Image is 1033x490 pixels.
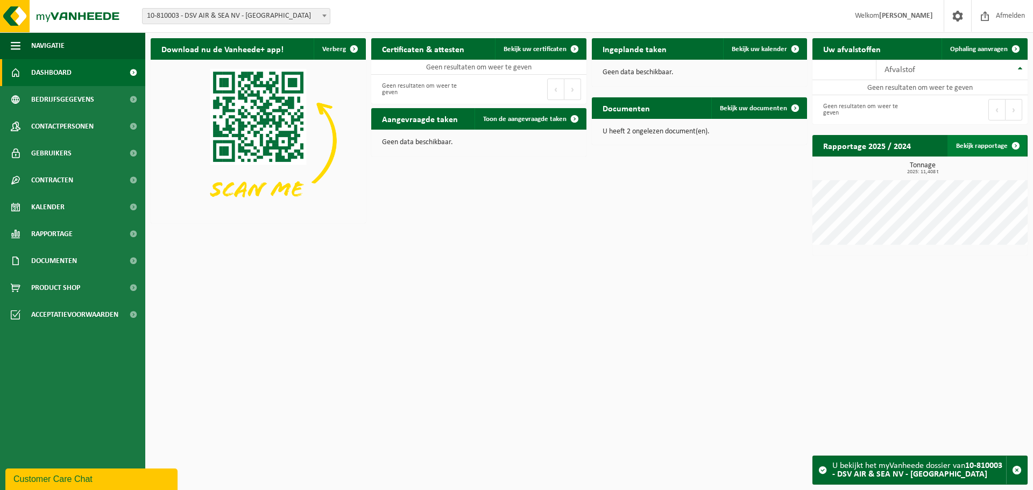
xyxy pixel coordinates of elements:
[31,140,72,167] span: Gebruikers
[942,38,1027,60] a: Ophaling aanvragen
[371,60,586,75] td: Geen resultaten om weer te geven
[483,116,567,123] span: Toon de aangevraagde taken
[371,108,469,129] h2: Aangevraagde taken
[950,46,1008,53] span: Ophaling aanvragen
[564,79,581,100] button: Next
[720,105,787,112] span: Bekijk uw documenten
[1006,99,1022,120] button: Next
[5,466,180,490] iframe: chat widget
[832,456,1006,484] div: U bekijkt het myVanheede dossier van
[812,38,892,59] h2: Uw afvalstoffen
[371,38,475,59] h2: Certificaten & attesten
[143,9,330,24] span: 10-810003 - DSV AIR & SEA NV - MACHELEN
[475,108,585,130] a: Toon de aangevraagde taken
[818,169,1028,175] span: 2025: 11,408 t
[322,46,346,53] span: Verberg
[377,77,473,101] div: Geen resultaten om weer te geven
[812,135,922,156] h2: Rapportage 2025 / 2024
[885,66,915,74] span: Afvalstof
[151,60,366,221] img: Download de VHEPlus App
[31,167,73,194] span: Contracten
[382,139,576,146] p: Geen data beschikbaar.
[879,12,933,20] strong: [PERSON_NAME]
[711,97,806,119] a: Bekijk uw documenten
[31,113,94,140] span: Contactpersonen
[31,86,94,113] span: Bedrijfsgegevens
[31,301,118,328] span: Acceptatievoorwaarden
[504,46,567,53] span: Bekijk uw certificaten
[732,46,787,53] span: Bekijk uw kalender
[603,69,796,76] p: Geen data beschikbaar.
[818,162,1028,175] h3: Tonnage
[947,135,1027,157] a: Bekijk rapportage
[31,59,72,86] span: Dashboard
[988,99,1006,120] button: Previous
[31,221,73,247] span: Rapportage
[832,461,1002,479] strong: 10-810003 - DSV AIR & SEA NV - [GEOGRAPHIC_DATA]
[31,194,65,221] span: Kalender
[31,247,77,274] span: Documenten
[151,38,294,59] h2: Download nu de Vanheede+ app!
[495,38,585,60] a: Bekijk uw certificaten
[818,98,915,122] div: Geen resultaten om weer te geven
[314,38,365,60] button: Verberg
[142,8,330,24] span: 10-810003 - DSV AIR & SEA NV - MACHELEN
[592,97,661,118] h2: Documenten
[723,38,806,60] a: Bekijk uw kalender
[592,38,677,59] h2: Ingeplande taken
[603,128,796,136] p: U heeft 2 ongelezen document(en).
[812,80,1028,95] td: Geen resultaten om weer te geven
[31,274,80,301] span: Product Shop
[31,32,65,59] span: Navigatie
[547,79,564,100] button: Previous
